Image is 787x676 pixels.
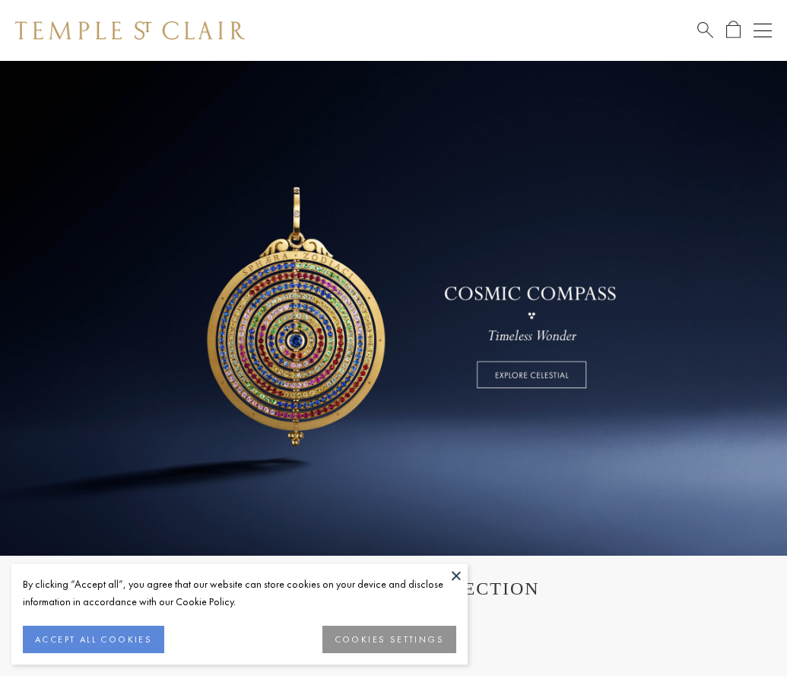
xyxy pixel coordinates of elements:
div: By clicking “Accept all”, you agree that our website can store cookies on your device and disclos... [23,576,456,611]
button: Open navigation [754,21,772,40]
a: Search [697,21,713,40]
button: COOKIES SETTINGS [322,626,456,653]
img: Temple St. Clair [15,21,245,40]
a: Open Shopping Bag [726,21,741,40]
button: ACCEPT ALL COOKIES [23,626,164,653]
